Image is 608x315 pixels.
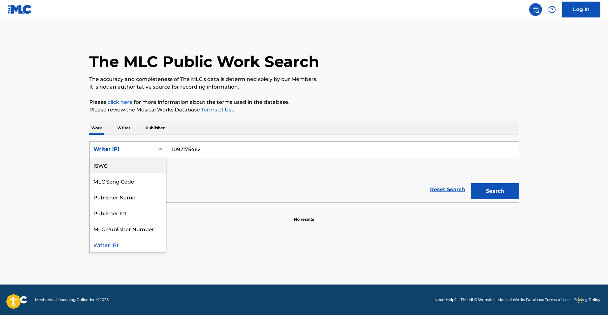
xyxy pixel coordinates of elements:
div: Publisher IPI [90,205,166,221]
span: Mechanical Licensing Collective © 2025 [35,297,109,303]
a: Terms of Use [200,107,235,113]
p: Writer [115,121,132,135]
iframe: Chat Widget [576,285,608,315]
p: Publisher [144,121,167,135]
div: MLC Song Code [90,173,166,189]
a: Log In [562,2,600,17]
p: Work [89,121,104,135]
img: search [532,6,539,13]
a: Privacy Policy [573,297,600,303]
a: Reset Search [427,183,468,197]
button: Search [471,183,519,199]
a: Musical Works Database Terms of Use [497,297,570,303]
a: Public Search [529,3,542,16]
div: Writer IPI [93,145,151,153]
a: The MLC Website [461,297,494,303]
p: Please review the Musical Works Database [89,106,519,114]
img: help [548,6,556,13]
div: ISWC [90,157,166,173]
form: Search Form [89,141,519,202]
p: It is not an authoritative source for recording information. [89,83,519,91]
h1: The MLC Public Work Search [89,52,319,71]
div: MLC Publisher Number [90,221,166,237]
a: Need Help? [434,297,457,303]
p: No results [294,209,314,222]
a: click here [108,99,133,105]
div: Writer IPI [90,237,166,252]
img: logo [8,296,27,304]
p: Please for more information about the terms used in the database. [89,98,519,106]
div: Help [546,3,558,16]
div: Publisher Name [90,189,166,205]
p: The accuracy and completeness of The MLC's data is determined solely by our Members. [89,76,519,83]
img: MLC Logo [8,5,32,14]
div: Drag [578,291,582,310]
